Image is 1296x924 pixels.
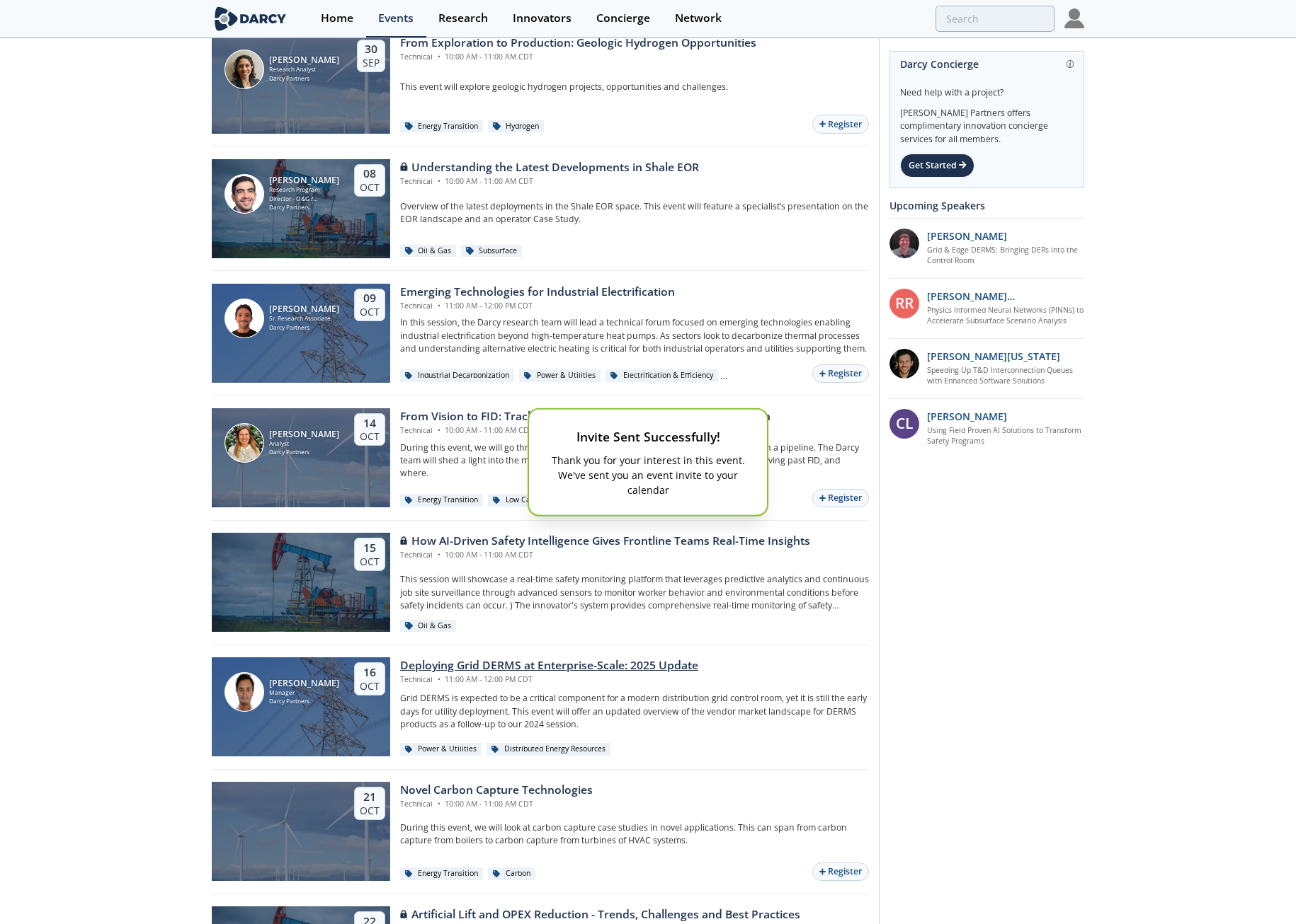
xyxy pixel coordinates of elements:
div: Invite Sent Successfully! [547,427,750,445]
div: Home [321,13,353,24]
div: Concierge [596,13,650,24]
img: Profile [1064,8,1084,28]
img: logo-wide.svg [212,6,289,31]
input: Advanced Search [936,6,1055,32]
div: Research [438,13,488,24]
div: Innovators [513,13,572,24]
div: Events [378,13,414,24]
div: Thank you for your interest in this event. We've sent you an event invite to your calendar [547,453,750,497]
div: Network [675,13,722,24]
